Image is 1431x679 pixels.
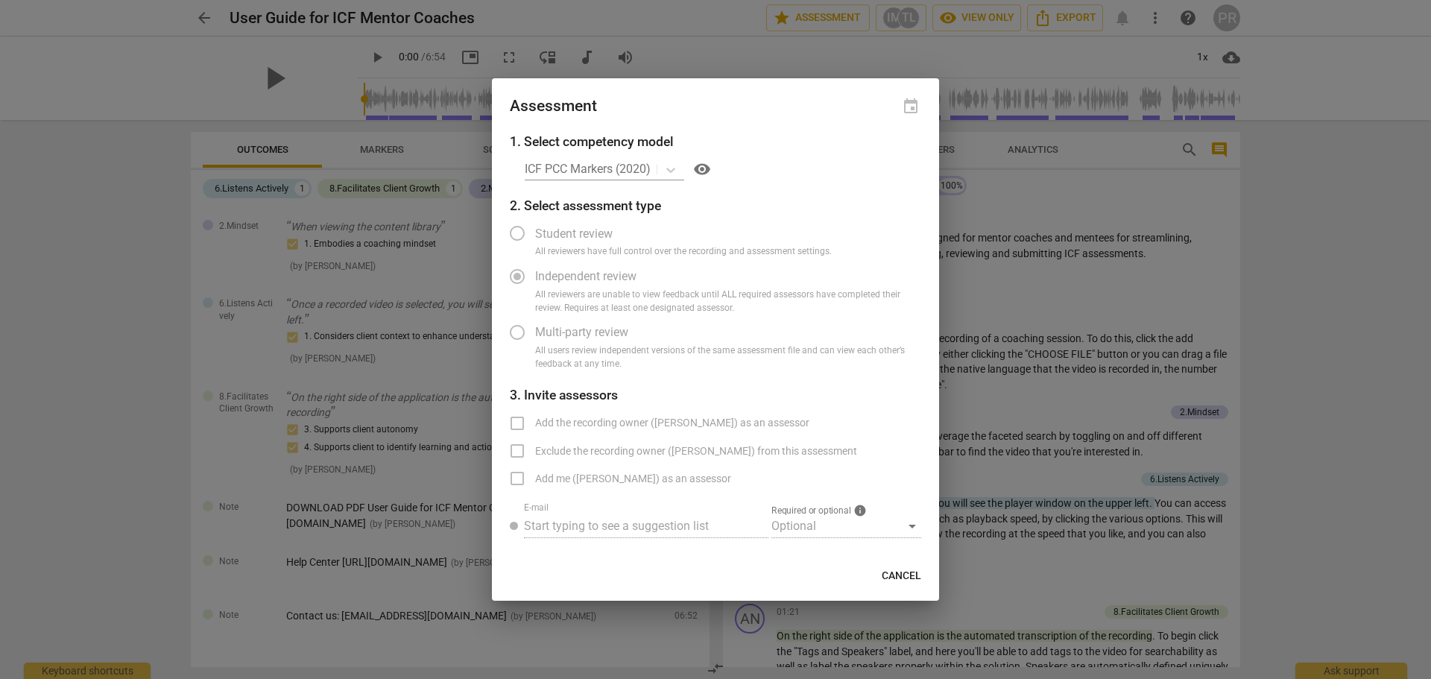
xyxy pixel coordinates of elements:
[535,415,809,431] span: Add the recording owner ([PERSON_NAME]) as an assessor
[535,245,832,259] span: All reviewers have full control over the recording and assessment settings.
[684,157,714,181] a: Help
[535,443,857,459] span: Exclude the recording owner ([PERSON_NAME]) from this assessment
[524,504,549,513] label: E-mail
[535,268,636,285] span: Independent review
[510,511,524,530] span: Review status: new
[535,471,731,487] span: Add me ([PERSON_NAME]) as an assessor
[510,215,921,370] div: Assessment type
[690,157,714,181] button: Help
[853,504,867,517] span: info
[771,514,921,538] div: Optional
[882,569,921,584] span: Cancel
[535,344,909,370] span: All users review independent versions of the same assessment file and can view each other’s feedb...
[510,196,921,215] h3: 2. Select assessment type
[510,132,921,151] h3: 1. Select competency model
[771,507,851,516] span: Required or optional
[870,562,933,589] button: Cancel
[510,97,597,116] div: Assessment
[535,323,628,341] span: Multi-party review
[535,288,909,315] span: All reviewers are unable to view feedback until ALL required assessors have completed their revie...
[535,225,613,242] span: Student review
[693,160,711,178] span: visibility
[524,514,768,538] input: Start typing to see a suggestion list
[510,385,921,405] h3: People will receive a link to the document to review.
